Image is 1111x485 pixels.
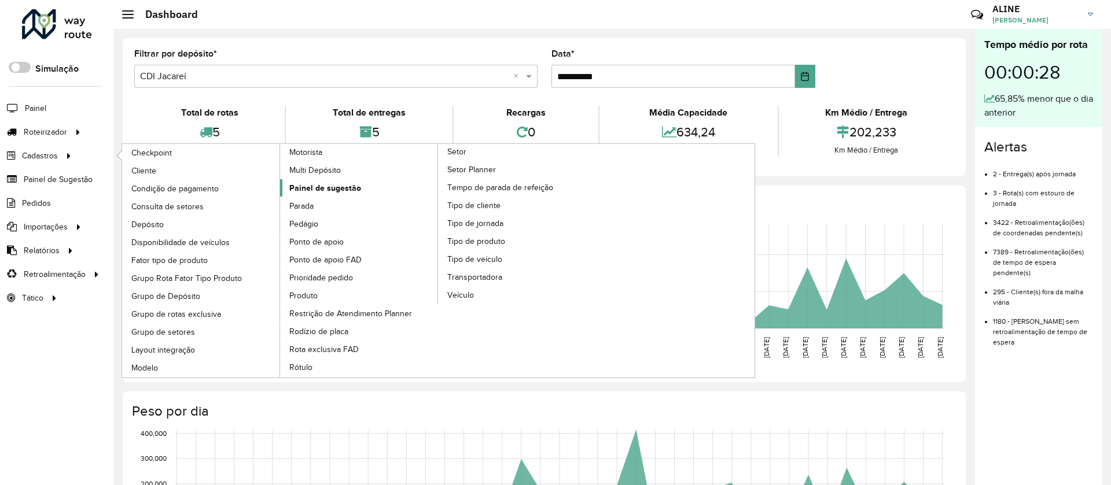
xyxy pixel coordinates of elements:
a: Prioridade pedido [280,269,439,286]
span: Setor Planner [447,164,496,176]
text: 400,000 [141,430,167,437]
a: Depósito [122,216,281,233]
a: Setor [280,144,597,377]
span: Disponibilidade de veículos [131,236,230,249]
a: Grupo Rota Fator Tipo Produto [122,269,281,287]
div: 00:00:28 [984,53,1093,92]
span: Prioridade pedido [289,272,353,284]
span: Painel de sugestão [289,182,361,194]
div: 5 [137,120,282,145]
div: 5 [289,120,449,145]
h2: Dashboard [134,8,198,21]
a: Ponto de apoio [280,233,439,250]
span: Tipo de jornada [447,217,503,229]
a: Painel de sugestão [280,179,439,197]
a: Tipo de jornada [438,214,597,232]
li: 2 - Entrega(s) após jornada [993,160,1093,179]
a: Rodízio de placa [280,323,439,340]
label: Data [551,47,575,61]
span: Roteirizador [24,126,67,138]
h4: Alertas [984,139,1093,156]
a: Tempo de parada de refeição [438,179,597,196]
h4: Peso por dia [132,403,954,420]
span: Painel de Sugestão [24,173,93,186]
span: Grupo de rotas exclusiva [131,308,221,320]
label: Filtrar por depósito [134,47,217,61]
a: Contato Rápido [965,2,989,27]
button: Choose Date [795,65,815,88]
div: Recargas [457,106,595,120]
a: Multi Depósito [280,161,439,179]
text: [DATE] [897,337,905,358]
a: Ponto de apoio FAD [280,251,439,268]
span: Veículo [447,289,474,301]
span: Cadastros [22,150,58,162]
span: Ponto de apoio [289,236,344,248]
span: Condição de pagamento [131,183,219,195]
div: Km Médio / Entrega [782,106,951,120]
text: [DATE] [763,337,770,358]
span: Tipo de veículo [447,253,502,265]
a: Tipo de veículo [438,250,597,268]
li: 3 - Rota(s) com estouro de jornada [993,179,1093,209]
a: Restrição de Atendimento Planner [280,305,439,322]
span: Importações [24,221,68,233]
a: Rótulo [280,358,439,376]
div: Total de entregas [289,106,449,120]
span: Setor [447,146,466,158]
span: Checkpoint [131,147,172,159]
span: Rodízio de placa [289,325,348,338]
a: Rota exclusiva FAD [280,340,439,358]
span: Pedidos [22,197,51,209]
span: Relatórios [24,245,60,257]
h3: ALINE [992,3,1079,14]
span: [PERSON_NAME] [992,15,1079,25]
span: Grupo de Depósito [131,290,200,302]
span: Grupo de setores [131,326,195,338]
a: Setor Planner [438,161,597,178]
span: Clear all [513,69,523,83]
span: Painel [25,102,46,114]
span: Produto [289,290,318,302]
a: Pedágio [280,215,439,232]
span: Layout integração [131,344,195,356]
a: Motorista [122,144,439,377]
span: Ponto de apoio FAD [289,254,362,266]
a: Disponibilidade de veículos [122,234,281,251]
span: Tipo de cliente [447,199,501,212]
li: 295 - Cliente(s) fora da malha viária [993,278,1093,308]
a: Veículo [438,286,597,303]
a: Cliente [122,162,281,179]
text: [DATE] [859,337,866,358]
text: [DATE] [782,337,789,358]
label: Simulação [35,62,79,76]
span: Rota exclusiva FAD [289,343,359,356]
span: Tipo de produto [447,235,505,247]
a: Tipo de produto [438,232,597,250]
a: Consulta de setores [122,198,281,215]
span: Tempo de parada de refeição [447,182,553,194]
a: Layout integração [122,341,281,358]
li: 1180 - [PERSON_NAME] sem retroalimentação de tempo de espera [993,308,1093,347]
li: 3422 - Retroalimentação(ões) de coordenadas pendente(s) [993,209,1093,238]
div: Tempo médio por rota [984,37,1093,53]
span: Cliente [131,165,156,177]
span: Parada [289,200,314,212]
div: 0 [457,120,595,145]
span: Motorista [289,146,322,158]
span: Depósito [131,219,164,231]
span: Retroalimentação [24,268,86,280]
span: Fator tipo de produto [131,254,208,266]
text: [DATE] [801,337,809,358]
span: Grupo Rota Fator Tipo Produto [131,272,242,284]
span: Rótulo [289,361,312,373]
span: Multi Depósito [289,164,341,176]
text: [DATE] [936,337,944,358]
div: 65,85% menor que o dia anterior [984,92,1093,120]
span: Modelo [131,362,158,374]
text: [DATE] [840,337,847,358]
text: [DATE] [821,337,828,358]
a: Modelo [122,359,281,376]
a: Transportadora [438,268,597,286]
a: Grupo de setores [122,323,281,340]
